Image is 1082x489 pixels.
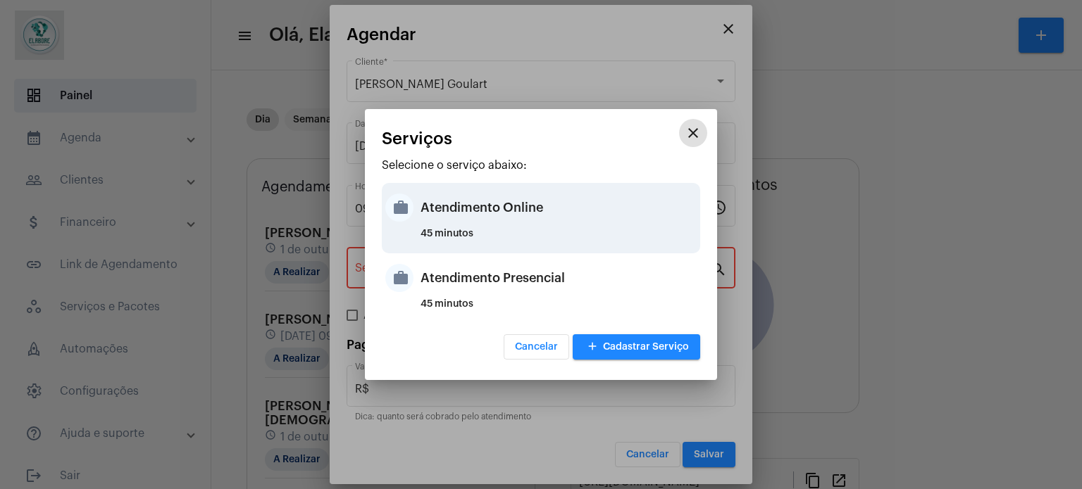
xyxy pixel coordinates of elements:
span: Serviços [382,129,452,148]
div: Atendimento Online [421,186,697,229]
div: 45 minutos [421,299,697,320]
mat-icon: add [584,338,601,357]
div: 45 minutos [421,229,697,250]
mat-icon: work [385,264,413,292]
p: Selecione o serviço abaixo: [382,159,700,172]
button: Cadastrar Serviço [573,334,700,360]
span: Cadastrar Serviço [584,342,689,352]
mat-icon: close [685,125,702,141]
span: Cancelar [515,342,558,352]
button: Cancelar [504,334,569,360]
mat-icon: work [385,193,413,222]
div: Atendimento Presencial [421,257,697,299]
